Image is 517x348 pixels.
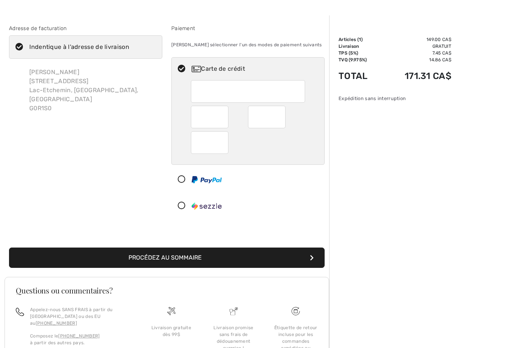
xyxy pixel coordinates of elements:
[192,66,201,72] img: Carte de crédit
[230,307,238,315] img: Livraison promise sans frais de dédouanement surprise&nbsp;!
[16,308,24,316] img: call
[339,50,382,56] td: TPS (5%)
[192,176,222,183] img: PayPal
[382,56,451,63] td: 14.86 CA$
[339,56,382,63] td: TVQ (9.975%)
[339,95,451,102] div: Expédition sans interruption
[382,50,451,56] td: 7.45 CA$
[192,64,319,73] div: Carte de crédit
[382,63,451,89] td: 171.31 CA$
[197,108,224,126] iframe: Secure Credit Card Frame - Expiration Month
[16,287,318,294] h3: Questions ou commentaires?
[192,202,222,210] img: Sezzle
[9,24,162,32] div: Adresse de facturation
[9,248,325,268] button: Procédez au sommaire
[254,108,281,126] iframe: Secure Credit Card Frame - Expiration Year
[339,43,382,50] td: Livraison
[146,324,197,338] div: Livraison gratuite dès 99$
[339,63,382,89] td: Total
[58,333,100,339] a: [PHONE_NUMBER]
[30,333,131,346] p: Composez le à partir des autres pays.
[292,307,300,315] img: Livraison gratuite dès 99$
[30,306,131,327] p: Appelez-nous SANS FRAIS à partir du [GEOGRAPHIC_DATA] ou des EU au
[171,24,325,32] div: Paiement
[197,134,224,151] iframe: Secure Credit Card Frame - CVV
[171,35,325,54] div: [PERSON_NAME] sélectionner l'un des modes de paiement suivants
[197,83,301,100] iframe: Secure Credit Card Frame - Credit Card Number
[23,62,162,119] div: [PERSON_NAME] [STREET_ADDRESS] Lac-Etchemin, [GEOGRAPHIC_DATA], [GEOGRAPHIC_DATA] G0R1S0
[29,43,129,52] div: Indentique à l'adresse de livraison
[382,43,451,50] td: Gratuit
[36,321,77,326] a: [PHONE_NUMBER]
[339,36,382,43] td: Articles ( )
[167,307,175,315] img: Livraison gratuite dès 99$
[359,37,361,42] span: 1
[382,36,451,43] td: 149.00 CA$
